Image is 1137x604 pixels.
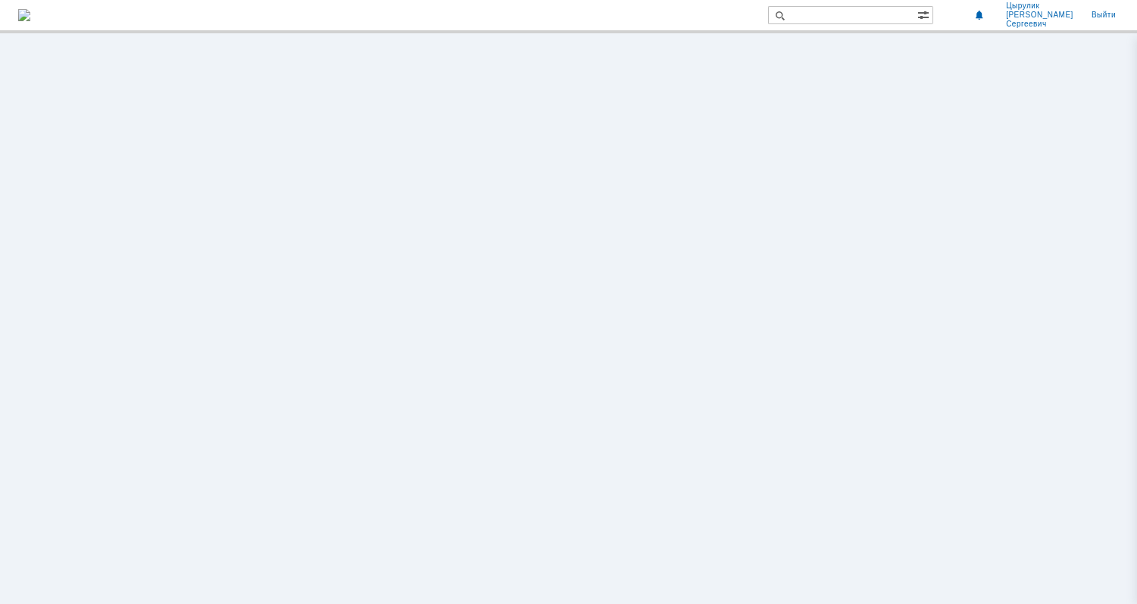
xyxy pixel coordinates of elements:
span: Цырулик [1006,2,1073,11]
a: Перейти на домашнюю страницу [18,9,30,21]
span: [PERSON_NAME] [1006,11,1073,20]
img: logo [18,9,30,21]
span: Расширенный поиск [917,7,932,21]
span: Сергеевич [1006,20,1073,29]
